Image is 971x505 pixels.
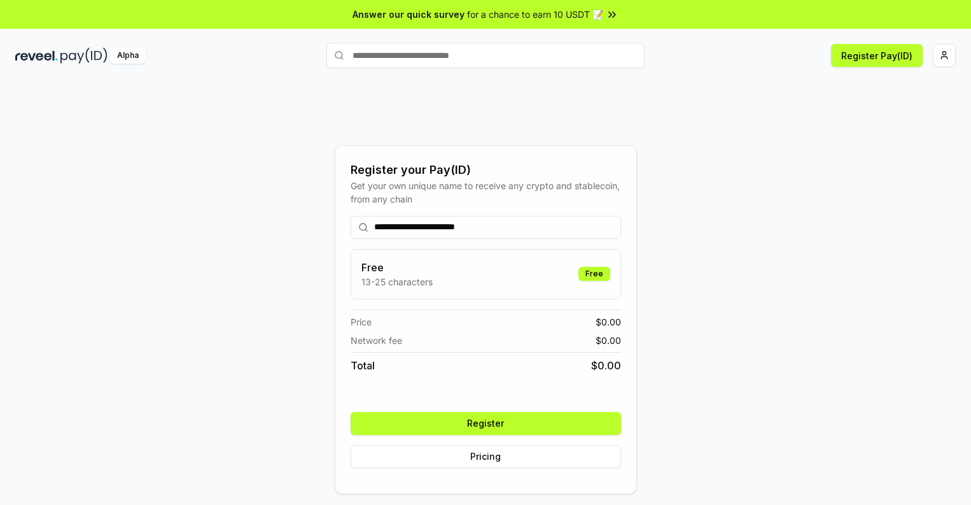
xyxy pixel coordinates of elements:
[351,334,402,347] span: Network fee
[467,8,603,21] span: for a chance to earn 10 USDT 📝
[591,358,621,373] span: $ 0.00
[110,48,146,64] div: Alpha
[351,179,621,206] div: Get your own unique name to receive any crypto and stablecoin, from any chain
[361,275,433,288] p: 13-25 characters
[351,445,621,468] button: Pricing
[361,260,433,275] h3: Free
[578,267,610,281] div: Free
[596,315,621,329] span: $ 0.00
[831,44,923,67] button: Register Pay(ID)
[60,48,108,64] img: pay_id
[353,8,465,21] span: Answer our quick survey
[351,161,621,179] div: Register your Pay(ID)
[15,48,58,64] img: reveel_dark
[351,315,372,329] span: Price
[351,412,621,435] button: Register
[596,334,621,347] span: $ 0.00
[351,358,375,373] span: Total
